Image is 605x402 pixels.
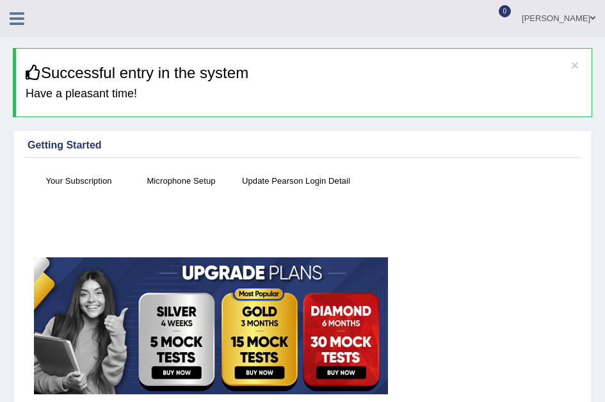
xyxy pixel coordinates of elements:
[136,174,226,188] h4: Microphone Setup
[26,65,582,81] h3: Successful entry in the system
[239,174,353,188] h4: Update Pearson Login Detail
[34,174,124,188] h4: Your Subscription
[26,88,582,100] h4: Have a pleasant time!
[571,58,579,72] button: ×
[28,138,577,153] div: Getting Started
[34,257,388,394] img: small5.jpg
[499,5,512,17] span: 0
